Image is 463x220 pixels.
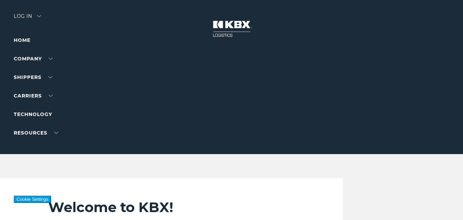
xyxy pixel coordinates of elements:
img: arrow [37,15,41,17]
a: Company [14,56,53,62]
a: SHIPPERS [14,74,52,80]
h2: Welcome to KBX! [48,199,298,216]
a: Home [14,37,31,43]
a: Carriers [14,93,53,99]
div: Log in [14,14,41,24]
button: Cookie Settings [14,196,51,203]
img: kbx logo [206,14,257,44]
a: RESOURCES [14,130,58,136]
a: Technology [14,111,52,117]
